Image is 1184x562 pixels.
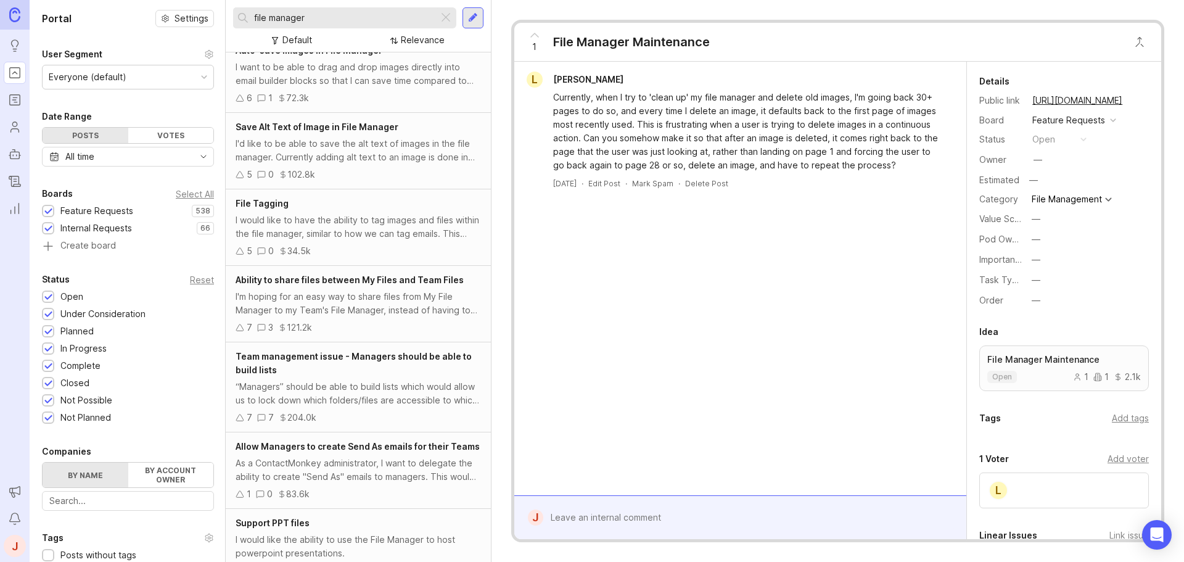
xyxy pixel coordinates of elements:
[282,33,312,47] div: Default
[42,444,91,459] div: Companies
[527,72,543,88] div: L
[979,94,1022,107] div: Public link
[519,72,633,88] a: L[PERSON_NAME]
[247,244,252,258] div: 5
[268,244,274,258] div: 0
[236,137,481,164] div: I'd like to be able to save the alt text of images in the file manager. Currently adding alt text...
[979,192,1022,206] div: Category
[4,508,26,530] button: Notifications
[60,548,136,562] div: Posts without tags
[247,168,252,181] div: 5
[1032,233,1040,246] div: —
[236,198,289,209] span: File Tagging
[226,342,491,432] a: Team management issue - Managers should be able to build lists“Managers” should be able to build ...
[49,494,207,508] input: Search...
[1032,195,1102,204] div: File Management
[979,452,1009,466] div: 1 Voter
[226,113,491,189] a: Save Alt Text of Image in File ManagerI'd like to be able to save the alt text of images in the f...
[286,91,309,105] div: 72.3k
[582,178,583,189] div: ·
[60,290,83,304] div: Open
[625,178,627,189] div: ·
[532,40,536,54] span: 1
[1093,373,1109,381] div: 1
[4,197,26,220] a: Reporting
[194,152,213,162] svg: toggle icon
[979,275,1023,285] label: Task Type
[155,10,214,27] button: Settings
[200,223,210,233] p: 66
[247,91,252,105] div: 6
[992,372,1012,382] p: open
[979,114,1022,127] div: Board
[1032,253,1040,267] div: —
[287,411,316,424] div: 204.0k
[42,11,72,26] h1: Portal
[42,109,92,124] div: Date Range
[979,234,1042,244] label: Pod Ownership
[254,11,434,25] input: Search...
[979,74,1009,89] div: Details
[979,153,1022,167] div: Owner
[1108,452,1149,466] div: Add voter
[60,204,133,218] div: Feature Requests
[60,394,112,407] div: Not Possible
[979,133,1022,146] div: Status
[226,36,491,113] a: Auto-save images in File ManagerI want to be able to drag and drop images directly into email bui...
[42,531,64,545] div: Tags
[4,170,26,192] a: Changelog
[42,47,102,62] div: User Segment
[287,321,312,334] div: 121.2k
[1142,520,1172,550] div: Open Intercom Messenger
[236,518,310,528] span: Support PPT files
[175,12,208,25] span: Settings
[678,178,680,189] div: ·
[42,241,214,252] a: Create board
[979,345,1149,391] a: File Manager Maintenanceopen112.1k
[1032,114,1105,127] div: Feature Requests
[685,178,728,189] div: Delete Post
[268,168,274,181] div: 0
[236,351,472,375] span: Team management issue - Managers should be able to build lists
[226,432,491,509] a: Allow Managers to create Send As emails for their TeamsAs a ContactMonkey administrator, I want t...
[553,74,623,85] span: [PERSON_NAME]
[4,62,26,84] a: Portal
[1032,294,1040,307] div: —
[286,487,310,501] div: 83.6k
[4,535,26,557] button: J
[989,481,1008,500] div: L
[4,116,26,138] a: Users
[287,244,311,258] div: 34.5k
[979,254,1026,265] label: Importance
[267,487,273,501] div: 0
[247,321,252,334] div: 7
[43,463,128,487] label: By name
[4,35,26,57] a: Ideas
[4,481,26,503] button: Announcements
[979,176,1019,184] div: Estimated
[1032,273,1040,287] div: —
[979,295,1003,305] label: Order
[979,213,1027,224] label: Value Scale
[401,33,445,47] div: Relevance
[236,533,481,560] div: I would like the ability to use the File Manager to host powerpoint presentations.
[226,266,491,342] a: Ability to share files between My Files and Team FilesI'm hoping for an easy way to share files f...
[60,376,89,390] div: Closed
[979,528,1037,543] div: Linear Issues
[987,353,1141,366] p: File Manager Maintenance
[979,324,998,339] div: Idea
[190,276,214,283] div: Reset
[176,191,214,197] div: Select All
[42,272,70,287] div: Status
[128,463,214,487] label: By account owner
[1112,411,1149,425] div: Add tags
[60,359,101,373] div: Complete
[1114,373,1141,381] div: 2.1k
[287,168,315,181] div: 102.8k
[236,380,481,407] div: “Managers” should be able to build lists which would allow us to lock down which folders/files ar...
[268,91,273,105] div: 1
[588,178,620,189] div: Edit Post
[528,510,543,526] div: J
[65,150,94,163] div: All time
